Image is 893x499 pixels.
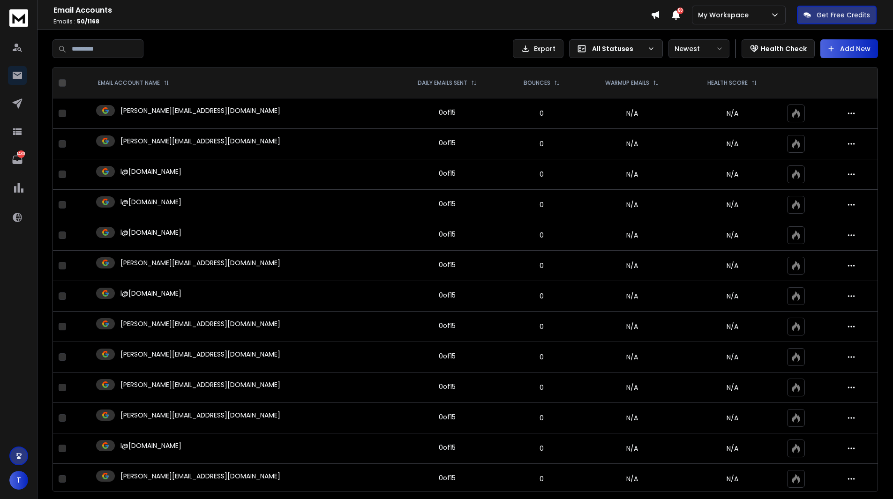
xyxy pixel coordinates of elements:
td: N/A [580,372,683,403]
p: 0 [509,474,575,484]
button: T [9,471,28,490]
p: l@[DOMAIN_NAME] [120,197,181,207]
p: 0 [509,139,575,149]
p: [PERSON_NAME][EMAIL_ADDRESS][DOMAIN_NAME] [120,350,280,359]
span: 50 [677,7,683,14]
button: Health Check [742,39,815,58]
button: Get Free Credits [797,6,877,24]
p: 0 [509,291,575,301]
p: 1430 [17,150,25,158]
p: [PERSON_NAME][EMAIL_ADDRESS][DOMAIN_NAME] [120,258,280,268]
p: l@[DOMAIN_NAME] [120,228,181,237]
div: EMAIL ACCOUNT NAME [98,79,169,87]
div: 0 of 15 [439,290,456,300]
td: N/A [580,464,683,494]
p: N/A [689,170,775,179]
p: DAILY EMAILS SENT [418,79,467,87]
td: N/A [580,190,683,220]
td: N/A [580,220,683,251]
p: HEALTH SCORE [707,79,748,87]
p: 0 [509,322,575,331]
h1: Email Accounts [53,5,651,16]
button: Newest [668,39,729,58]
p: N/A [689,291,775,301]
img: logo [9,9,28,27]
p: l@[DOMAIN_NAME] [120,289,181,298]
button: Export [513,39,563,58]
div: 0 of 15 [439,351,456,361]
td: N/A [580,98,683,129]
div: 0 of 15 [439,230,456,239]
p: N/A [689,474,775,484]
div: 0 of 15 [439,199,456,209]
p: l@[DOMAIN_NAME] [120,441,181,450]
div: 0 of 15 [439,260,456,269]
p: [PERSON_NAME][EMAIL_ADDRESS][DOMAIN_NAME] [120,106,280,115]
p: N/A [689,200,775,209]
td: N/A [580,251,683,281]
p: [PERSON_NAME][EMAIL_ADDRESS][DOMAIN_NAME] [120,471,280,481]
p: N/A [689,383,775,392]
p: 0 [509,352,575,362]
p: My Workspace [698,10,752,20]
p: Health Check [761,44,807,53]
td: N/A [580,312,683,342]
p: 0 [509,383,575,392]
p: 0 [509,200,575,209]
span: 50 / 1168 [77,17,99,25]
td: N/A [580,342,683,372]
p: N/A [689,261,775,270]
p: All Statuses [592,44,644,53]
p: BOUNCES [524,79,550,87]
p: N/A [689,444,775,453]
div: 0 of 15 [439,138,456,148]
td: N/A [580,433,683,464]
p: N/A [689,413,775,423]
p: 0 [509,413,575,423]
p: N/A [689,352,775,362]
p: WARMUP EMAILS [605,79,649,87]
div: 0 of 15 [439,169,456,178]
button: Add New [820,39,878,58]
p: [PERSON_NAME][EMAIL_ADDRESS][DOMAIN_NAME] [120,319,280,328]
p: 0 [509,231,575,240]
p: 0 [509,261,575,270]
td: N/A [580,159,683,190]
td: N/A [580,403,683,433]
p: N/A [689,109,775,118]
p: N/A [689,139,775,149]
p: [PERSON_NAME][EMAIL_ADDRESS][DOMAIN_NAME] [120,136,280,146]
div: 0 of 15 [439,108,456,117]
p: [PERSON_NAME][EMAIL_ADDRESS][DOMAIN_NAME] [120,380,280,389]
p: [PERSON_NAME][EMAIL_ADDRESS][DOMAIN_NAME] [120,410,280,420]
p: l@[DOMAIN_NAME] [120,167,181,176]
p: 0 [509,170,575,179]
p: N/A [689,231,775,240]
p: N/A [689,322,775,331]
a: 1430 [8,150,27,169]
div: 0 of 15 [439,412,456,422]
p: Get Free Credits [817,10,870,20]
td: N/A [580,129,683,159]
div: 0 of 15 [439,473,456,483]
div: 0 of 15 [439,443,456,452]
p: 0 [509,444,575,453]
p: 0 [509,109,575,118]
div: 0 of 15 [439,382,456,391]
td: N/A [580,281,683,312]
div: 0 of 15 [439,321,456,330]
p: Emails : [53,18,651,25]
